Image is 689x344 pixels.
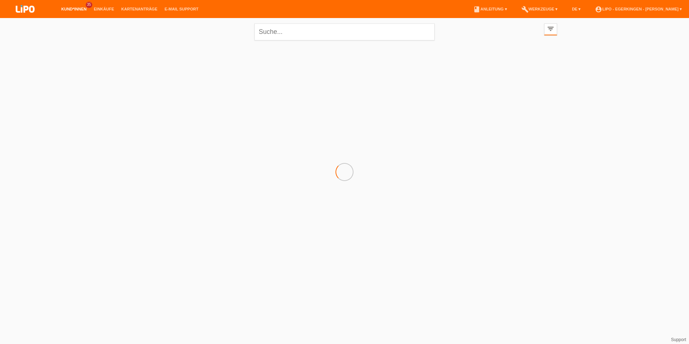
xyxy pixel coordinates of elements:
[58,7,90,11] a: Kund*innen
[671,337,686,342] a: Support
[7,15,43,20] a: LIPO pay
[473,6,480,13] i: book
[254,23,435,40] input: Suche...
[86,2,92,8] span: 35
[547,25,555,33] i: filter_list
[518,7,561,11] a: buildWerkzeuge ▾
[568,7,584,11] a: DE ▾
[118,7,161,11] a: Kartenanträge
[161,7,202,11] a: E-Mail Support
[521,6,529,13] i: build
[90,7,117,11] a: Einkäufe
[470,7,510,11] a: bookAnleitung ▾
[591,7,685,11] a: account_circleLIPO - Egerkingen - [PERSON_NAME] ▾
[595,6,602,13] i: account_circle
